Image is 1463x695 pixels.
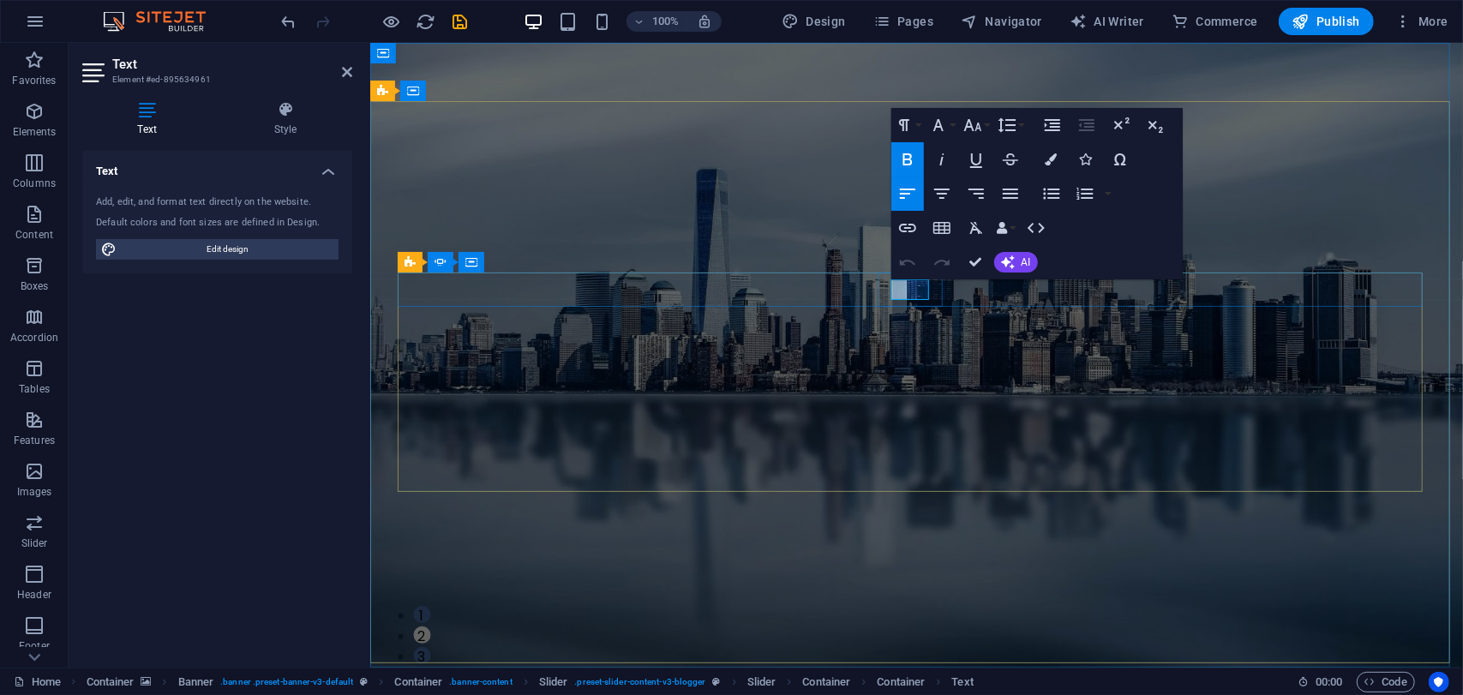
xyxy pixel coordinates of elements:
span: . preset-slider-content-v3-blogger [575,672,706,692]
i: This element is a customizable preset [713,677,721,686]
p: Slider [21,536,48,550]
span: Click to select. Double-click to edit [803,672,851,692]
h3: Element #ed-895634961 [112,72,318,87]
span: Navigator [961,13,1042,30]
span: Pages [873,13,933,30]
button: Paragraph Format [891,108,924,142]
button: Design [775,8,853,35]
p: Elements [13,125,57,139]
button: Pages [866,8,940,35]
p: Favorites [12,74,56,87]
button: Align Left [891,177,924,211]
button: Ordered List [1101,177,1115,211]
button: Ordered List [1069,177,1101,211]
button: More [1388,8,1455,35]
button: Navigator [954,8,1049,35]
span: Click to select. Double-click to edit [178,672,214,692]
p: Images [17,485,52,499]
p: Accordion [10,331,58,345]
span: More [1394,13,1448,30]
button: Font Size [960,108,992,142]
div: Default colors and font sizes are defined in Design. [96,216,339,231]
i: Reload page [417,12,436,32]
button: Increase Indent [1036,108,1069,142]
button: Align Justify [994,177,1027,211]
button: Insert Table [926,211,958,245]
i: This element contains a background [141,677,151,686]
button: Colors [1035,142,1068,177]
button: Confirm (Ctrl+⏎) [960,245,992,279]
button: Usercentrics [1429,672,1449,692]
span: Design [782,13,846,30]
button: undo [279,11,299,32]
p: Columns [13,177,56,190]
span: Edit design [122,239,333,260]
button: 100% [627,11,687,32]
button: Edit design [96,239,339,260]
span: Click to select. Double-click to edit [395,672,443,692]
span: : [1328,675,1330,688]
button: Data Bindings [994,211,1018,245]
button: Font Family [926,108,958,142]
button: Click here to leave preview mode and continue editing [381,11,402,32]
a: Click to cancel selection. Double-click to open Pages [14,672,61,692]
nav: breadcrumb [87,672,974,692]
button: Align Right [960,177,992,211]
span: Publish [1292,13,1360,30]
button: save [450,11,471,32]
div: Design (Ctrl+Alt+Y) [775,8,853,35]
button: AI Writer [1063,8,1151,35]
button: Undo (Ctrl+Z) [891,245,924,279]
button: 3 [43,604,60,621]
button: Code [1357,672,1415,692]
p: Content [15,228,53,242]
span: 00 00 [1316,672,1342,692]
button: Italic (Ctrl+I) [926,142,958,177]
button: Unordered List [1035,177,1068,211]
div: Add, edit, and format text directly on the website. [96,195,339,210]
button: Icons [1070,142,1102,177]
button: Superscript [1105,108,1137,142]
button: 1 [43,563,60,580]
span: Click to select. Double-click to edit [878,672,926,692]
span: Click to select. Double-click to edit [539,672,568,692]
span: . banner .preset-banner-v3-default [220,672,353,692]
p: Footer [19,639,50,653]
button: Strikethrough [994,142,1027,177]
button: Commerce [1165,8,1265,35]
button: AI [994,252,1038,273]
span: Click to select. Double-click to edit [747,672,776,692]
h4: Text [82,151,352,182]
p: Features [14,434,55,447]
button: Bold (Ctrl+B) [891,142,924,177]
i: On resize automatically adjust zoom level to fit chosen device. [697,14,712,29]
h6: Session time [1298,672,1343,692]
p: Boxes [21,279,49,293]
p: Tables [19,382,50,396]
span: Click to select. Double-click to edit [952,672,974,692]
button: Publish [1279,8,1374,35]
span: Click to select. Double-click to edit [87,672,135,692]
button: Align Center [926,177,958,211]
i: This element is a customizable preset [360,677,368,686]
span: . banner-content [449,672,512,692]
button: reload [416,11,436,32]
button: Special Characters [1104,142,1136,177]
h4: Style [219,101,352,137]
button: 2 [43,584,60,601]
span: AI Writer [1070,13,1144,30]
span: Commerce [1172,13,1258,30]
button: HTML [1020,211,1052,245]
button: Redo (Ctrl+Shift+Z) [926,245,958,279]
button: Insert Link [891,211,924,245]
button: Decrease Indent [1070,108,1103,142]
h2: Text [112,57,352,72]
button: Underline (Ctrl+U) [960,142,992,177]
p: Header [17,588,51,602]
h4: Text [82,101,219,137]
button: Clear Formatting [960,211,992,245]
img: Editor Logo [99,11,227,32]
i: Undo: Change text (Ctrl+Z) [279,12,299,32]
span: Code [1364,672,1407,692]
i: Save (Ctrl+S) [451,12,471,32]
